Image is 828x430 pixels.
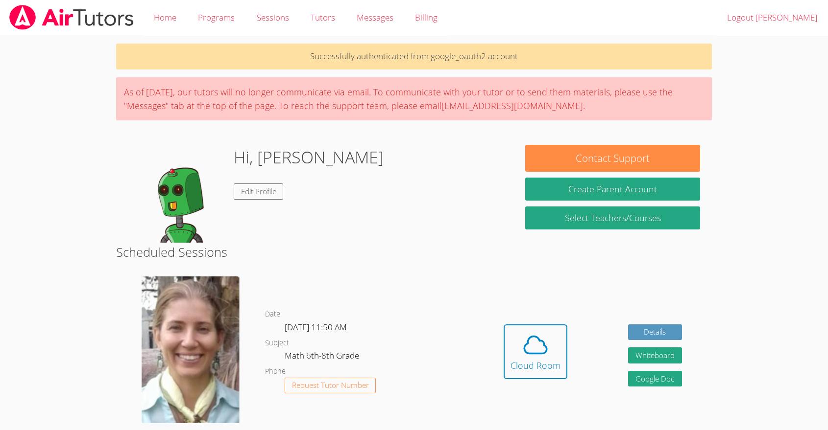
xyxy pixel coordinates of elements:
[234,183,284,200] a: Edit Profile
[128,145,226,243] img: default.png
[357,12,393,23] span: Messages
[504,324,567,379] button: Cloud Room
[285,321,347,333] span: [DATE] 11:50 AM
[285,349,361,365] dd: Math 6th-8th Grade
[265,365,286,378] dt: Phone
[116,44,712,69] p: Successfully authenticated from google_oauth2 account
[628,347,682,363] button: Whiteboard
[234,145,384,170] h1: Hi, [PERSON_NAME]
[525,178,700,201] button: Create Parent Account
[265,308,280,320] dt: Date
[116,243,712,261] h2: Scheduled Sessions
[142,276,240,423] img: Screenshot%202024-09-06%20202226%20-%20Cropped.png
[285,378,376,394] button: Request Tutor Number
[525,145,700,172] button: Contact Support
[116,77,712,120] div: As of [DATE], our tutors will no longer communicate via email. To communicate with your tutor or ...
[511,359,560,372] div: Cloud Room
[628,324,682,340] a: Details
[8,5,135,30] img: airtutors_banner-c4298cdbf04f3fff15de1276eac7730deb9818008684d7c2e4769d2f7ddbe033.png
[628,371,682,387] a: Google Doc
[265,337,289,349] dt: Subject
[292,382,369,389] span: Request Tutor Number
[525,206,700,229] a: Select Teachers/Courses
